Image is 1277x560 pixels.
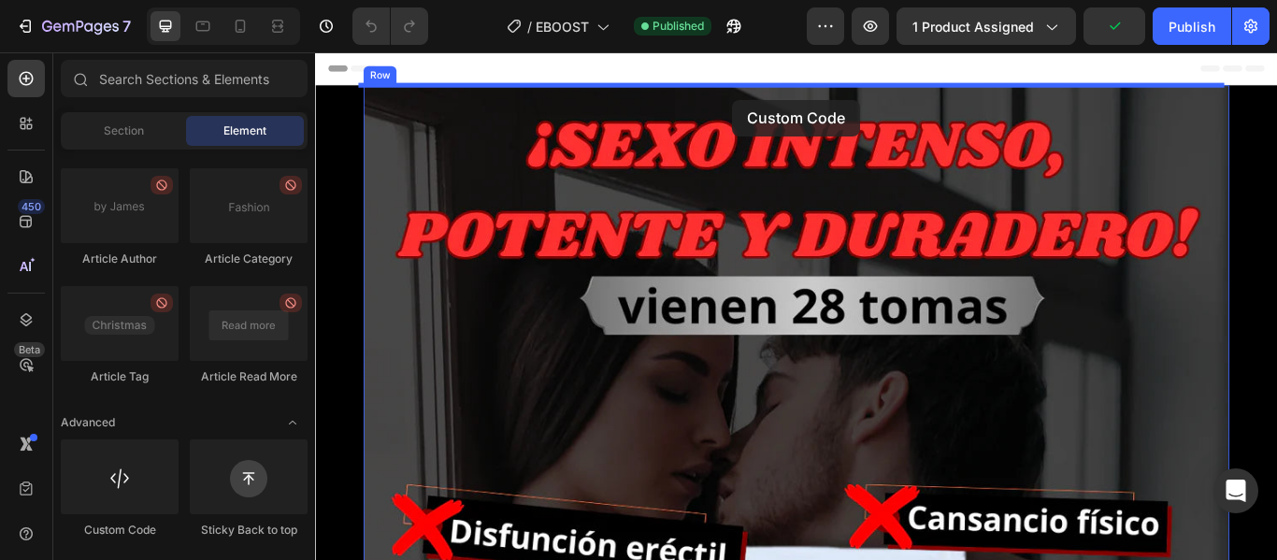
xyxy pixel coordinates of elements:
[653,18,704,35] span: Published
[190,522,308,538] div: Sticky Back to top
[527,17,532,36] span: /
[278,408,308,438] span: Toggle open
[1213,468,1258,513] div: Open Intercom Messenger
[61,251,179,267] div: Article Author
[315,52,1277,560] iframe: Design area
[536,17,589,36] span: EBOOST
[190,368,308,385] div: Article Read More
[1153,7,1231,45] button: Publish
[223,122,266,139] span: Element
[104,122,144,139] span: Section
[122,15,131,37] p: 7
[18,199,45,214] div: 450
[61,368,179,385] div: Article Tag
[1169,17,1215,36] div: Publish
[61,60,308,97] input: Search Sections & Elements
[912,17,1034,36] span: 1 product assigned
[61,522,179,538] div: Custom Code
[61,414,115,431] span: Advanced
[352,7,428,45] div: Undo/Redo
[897,7,1076,45] button: 1 product assigned
[14,342,45,357] div: Beta
[7,7,139,45] button: 7
[190,251,308,267] div: Article Category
